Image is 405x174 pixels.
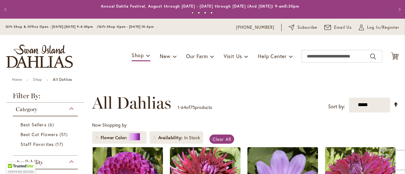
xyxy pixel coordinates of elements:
a: Annual Dahlia Festival, August through [DATE] - [DATE] through [DATE] (And [DATE]) 9-am5:30pm [101,4,299,9]
span: 64 [181,104,186,110]
span: Visit Us [224,53,242,59]
div: In Stock [184,135,200,141]
span: Best Sellers [21,122,47,128]
span: Subscribe [297,24,317,31]
button: 1 of 4 [191,12,194,14]
a: Remove Flower Color Purple [95,136,99,140]
span: Gift Shop & Office Open - [DATE]-[DATE] 9-4:30pm / [6,25,99,29]
span: Email Us [334,24,352,31]
p: - of products [178,102,212,112]
span: Now Shopping by [92,122,127,128]
span: Clear All [213,136,231,142]
a: Remove Availability In Stock [153,136,157,140]
button: 2 of 4 [198,12,200,14]
a: Shop [33,77,42,82]
a: Subscribe [289,24,317,31]
span: New [160,53,170,59]
button: Next [392,3,405,16]
span: Availability [16,159,43,166]
a: Staff Favorites [21,141,72,147]
button: 3 of 4 [204,12,206,14]
span: Our Farm [186,53,208,59]
span: Log In/Register [367,24,399,31]
strong: All Dahlias [53,77,72,82]
a: store logo [6,45,73,68]
span: Flower Color [101,135,129,141]
span: Staff Favorites [21,141,54,147]
button: 4 of 4 [210,12,213,14]
span: 17 [55,141,65,147]
span: 6 [48,121,56,128]
a: [PHONE_NUMBER] [236,24,274,31]
span: 51 [59,131,69,138]
span: Shop [132,52,144,58]
a: Email Us [324,24,352,31]
a: Clear All [209,135,234,144]
span: Best Cut Flowers [21,131,58,137]
strong: Filter By: [6,93,84,103]
label: Sort by: [328,101,345,112]
a: Log In/Register [359,24,399,31]
span: All Dahlias [92,93,171,112]
span: Category [16,106,37,113]
span: Availability [158,135,184,141]
span: Help Center [258,53,287,59]
iframe: Launch Accessibility Center [5,152,22,169]
span: 1 [178,104,179,110]
a: Best Cut Flowers [21,131,72,138]
span: Gift Shop Open - [DATE] 10-3pm [99,25,154,29]
span: 75 [190,104,195,110]
a: Home [12,77,22,82]
a: Best Sellers [21,121,72,128]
